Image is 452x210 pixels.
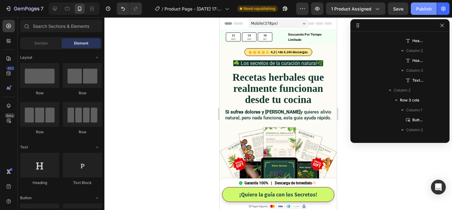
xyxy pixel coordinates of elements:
div: Row [20,90,59,96]
div: Heading [20,180,59,186]
div: Row [20,129,59,135]
div: 450 [6,66,15,71]
span: Toggle open [92,193,102,203]
span: Column 2 [406,48,423,54]
span: Text [20,144,28,150]
button: 7 [2,2,46,15]
div: Text Block [63,180,102,186]
div: Open Intercom Messenger [431,180,446,195]
div: Row [63,129,102,135]
span: Column 1 [406,107,422,113]
span: Heading [412,58,423,64]
input: Search Sections & Elements [20,20,102,32]
div: Undo/Redo [117,2,142,15]
div: Publish [416,6,432,12]
div: Beta [5,113,15,118]
span: Element [74,41,88,46]
span: Need republishing [244,6,275,11]
span: Column 2 [394,87,410,93]
button: Save [388,2,408,15]
span: Heading [412,38,423,44]
span: 1 product assigned [331,6,371,12]
span: Section [34,41,48,46]
span: / [162,6,163,12]
div: Row [63,90,102,96]
span: Column 3 [406,67,423,74]
span: Button [20,195,32,201]
span: Save [393,6,403,11]
button: Publish [411,2,437,15]
button: 1 product assigned [326,2,385,15]
span: Toggle open [92,142,102,152]
span: Column 2 [406,127,423,133]
span: Product Page - [DATE] 17:59:20 [165,6,222,12]
span: Toggle open [92,53,102,62]
span: Text Block [412,77,423,84]
p: 7 [41,5,43,12]
iframe: Design area [220,17,337,210]
span: Row 3 cols [400,97,419,103]
span: Button [412,117,423,123]
span: Layout [20,55,32,60]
